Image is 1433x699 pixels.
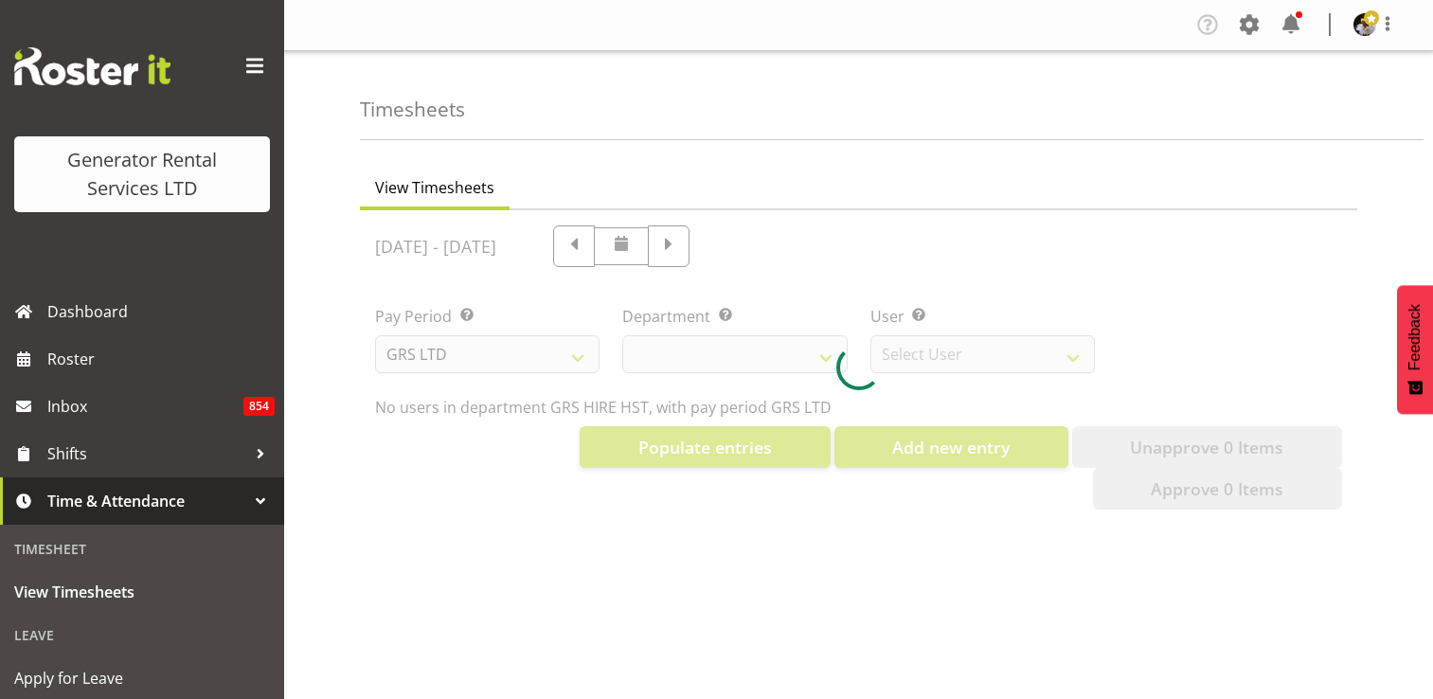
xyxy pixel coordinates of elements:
span: Inbox [47,392,243,421]
div: Timesheet [5,529,279,568]
span: 854 [243,397,275,416]
img: Rosterit website logo [14,47,170,85]
span: View Timesheets [14,578,270,606]
div: Leave [5,616,279,654]
div: Generator Rental Services LTD [33,146,251,203]
h4: Timesheets [360,99,465,120]
span: Shifts [47,439,246,468]
img: andrew-crenfeldtab2e0c3de70d43fd7286f7b271d34304.png [1353,13,1376,36]
button: Feedback - Show survey [1397,285,1433,414]
span: Feedback [1406,304,1424,370]
span: Apply for Leave [14,664,270,692]
span: View Timesheets [375,176,494,199]
span: Roster [47,345,275,373]
span: Dashboard [47,297,275,326]
span: Time & Attendance [47,487,246,515]
a: View Timesheets [5,568,279,616]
